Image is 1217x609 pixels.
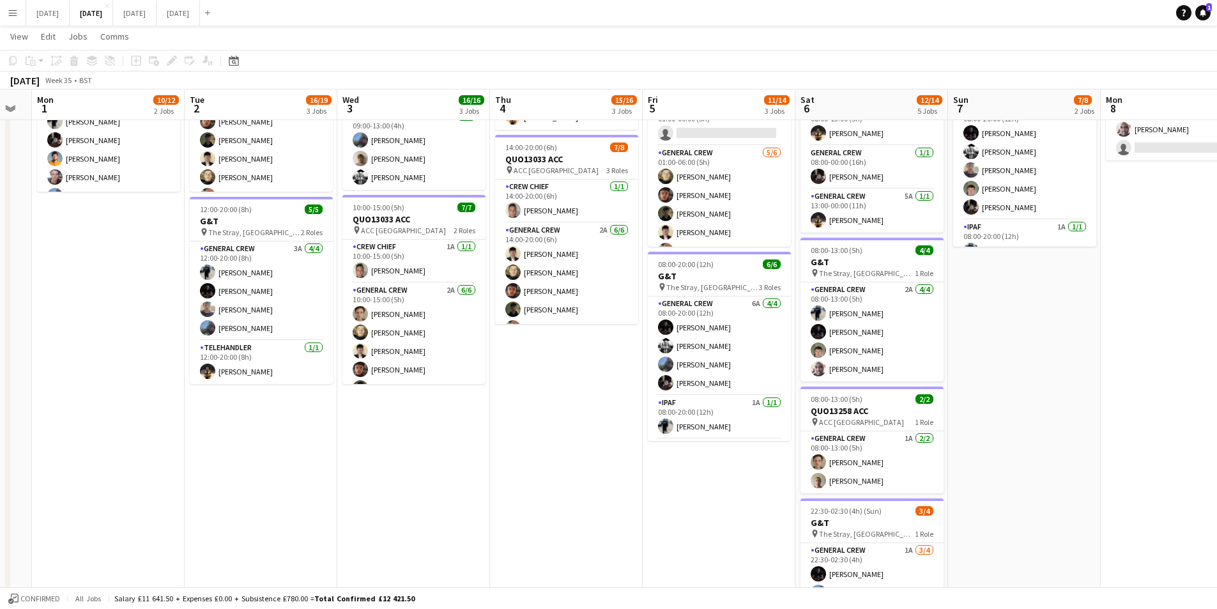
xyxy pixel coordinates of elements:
a: 1 [1195,5,1211,20]
span: Edit [41,31,56,42]
a: Edit [36,28,61,45]
a: Jobs [63,28,93,45]
span: 1 [1206,3,1212,12]
span: Confirmed [20,594,60,603]
span: View [10,31,28,42]
button: [DATE] [70,1,113,26]
a: Comms [95,28,134,45]
button: [DATE] [26,1,70,26]
a: View [5,28,33,45]
div: BST [79,75,92,85]
button: Confirmed [6,592,62,606]
span: Total Confirmed £12 421.50 [314,594,415,603]
div: [DATE] [10,74,40,87]
span: All jobs [73,594,103,603]
div: Salary £11 641.50 + Expenses £0.00 + Subsistence £780.00 = [114,594,415,603]
button: [DATE] [157,1,200,26]
button: [DATE] [113,1,157,26]
span: Comms [100,31,129,42]
span: Week 35 [42,75,74,85]
span: Jobs [68,31,88,42]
